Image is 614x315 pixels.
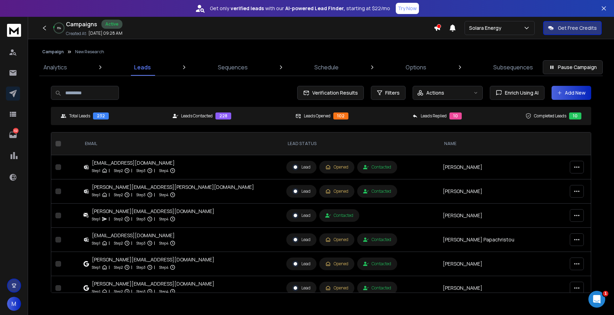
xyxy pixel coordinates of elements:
[181,113,213,119] p: Leads Contacted
[401,59,431,76] a: Options
[6,128,20,142] a: 102
[131,288,132,295] p: |
[159,167,168,174] p: Step 4
[109,215,110,222] p: |
[309,89,358,96] span: Verification Results
[7,297,21,311] button: M
[88,30,122,36] p: [DATE] 09:28 AM
[396,3,419,14] button: Try Now
[304,113,331,119] p: Leads Opened
[292,212,311,219] div: Lead
[109,167,110,174] p: |
[363,261,391,267] div: Contacted
[398,5,417,12] p: Try Now
[292,164,311,170] div: Lead
[534,113,566,119] p: Completed Leads
[439,228,565,252] td: [PERSON_NAME]​​​​ Papachristou
[426,89,444,96] p: Actions
[131,191,132,198] p: |
[385,89,400,96] span: Filters
[114,191,123,198] p: Step 2
[588,291,605,308] iframe: Intercom live chat
[136,191,146,198] p: Step 3
[363,189,391,194] div: Contacted
[569,112,581,119] div: 10
[449,112,462,119] div: 10
[325,213,353,218] div: Contacted
[114,288,123,295] p: Step 2
[159,215,168,222] p: Step 4
[109,191,110,198] p: |
[92,184,254,191] div: [PERSON_NAME][EMAIL_ADDRESS][PERSON_NAME][DOMAIN_NAME]
[363,285,391,291] div: Contacted
[136,288,146,295] p: Step 3
[114,167,123,174] p: Step 2
[363,164,391,170] div: Contacted
[136,264,146,271] p: Step 3
[92,191,100,198] p: Step 1
[131,264,132,271] p: |
[114,215,123,222] p: Step 2
[154,215,155,222] p: |
[439,179,565,204] td: [PERSON_NAME]
[314,63,339,71] p: Schedule
[502,89,539,96] span: Enrich Using AI
[558,25,597,32] p: Get Free Credits
[92,280,214,287] div: [PERSON_NAME][EMAIL_ADDRESS][DOMAIN_NAME]
[154,167,155,174] p: |
[42,49,64,55] button: Campaign
[131,215,132,222] p: |
[101,20,122,29] div: Active
[13,128,19,133] p: 102
[136,167,146,174] p: Step 3
[57,26,61,30] p: 6 %
[292,285,311,291] div: Lead
[66,20,97,28] h1: Campaigns
[406,63,426,71] p: Options
[552,86,591,100] button: Add New
[109,240,110,247] p: |
[603,291,608,296] span: 1
[292,237,311,243] div: Lead
[439,155,565,179] td: [PERSON_NAME]
[93,112,109,119] div: 232
[136,215,146,222] p: Step 3
[439,276,565,300] td: [PERSON_NAME]
[363,237,391,242] div: Contacted
[325,261,348,267] div: Opened
[154,264,155,271] p: |
[75,49,104,55] p: New Research
[469,25,504,32] p: Solara Energy
[154,191,155,198] p: |
[92,208,214,215] div: [PERSON_NAME][EMAIL_ADDRESS][DOMAIN_NAME]
[282,132,439,155] th: LEAD STATUS
[439,252,565,276] td: [PERSON_NAME]
[92,256,214,263] div: [PERSON_NAME][EMAIL_ADDRESS][DOMAIN_NAME]
[92,159,175,166] div: [EMAIL_ADDRESS][DOMAIN_NAME]
[325,189,348,194] div: Opened
[92,215,100,222] p: Step 1
[215,112,231,119] div: 228
[159,264,168,271] p: Step 4
[134,63,151,71] p: Leads
[92,167,100,174] p: Step 1
[92,264,100,271] p: Step 1
[325,164,348,170] div: Opened
[131,240,132,247] p: |
[109,288,110,295] p: |
[131,167,132,174] p: |
[493,63,533,71] p: Subsequences
[92,240,100,247] p: Step 1
[130,59,155,76] a: Leads
[66,31,87,36] p: Created At:
[231,5,264,12] strong: verified leads
[218,63,248,71] p: Sequences
[292,188,311,194] div: Lead
[136,240,146,247] p: Step 3
[210,5,390,12] p: Get only with our starting at $22/mo
[92,232,175,239] div: [EMAIL_ADDRESS][DOMAIN_NAME]
[114,264,123,271] p: Step 2
[114,240,123,247] p: Step 2
[333,112,348,119] div: 102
